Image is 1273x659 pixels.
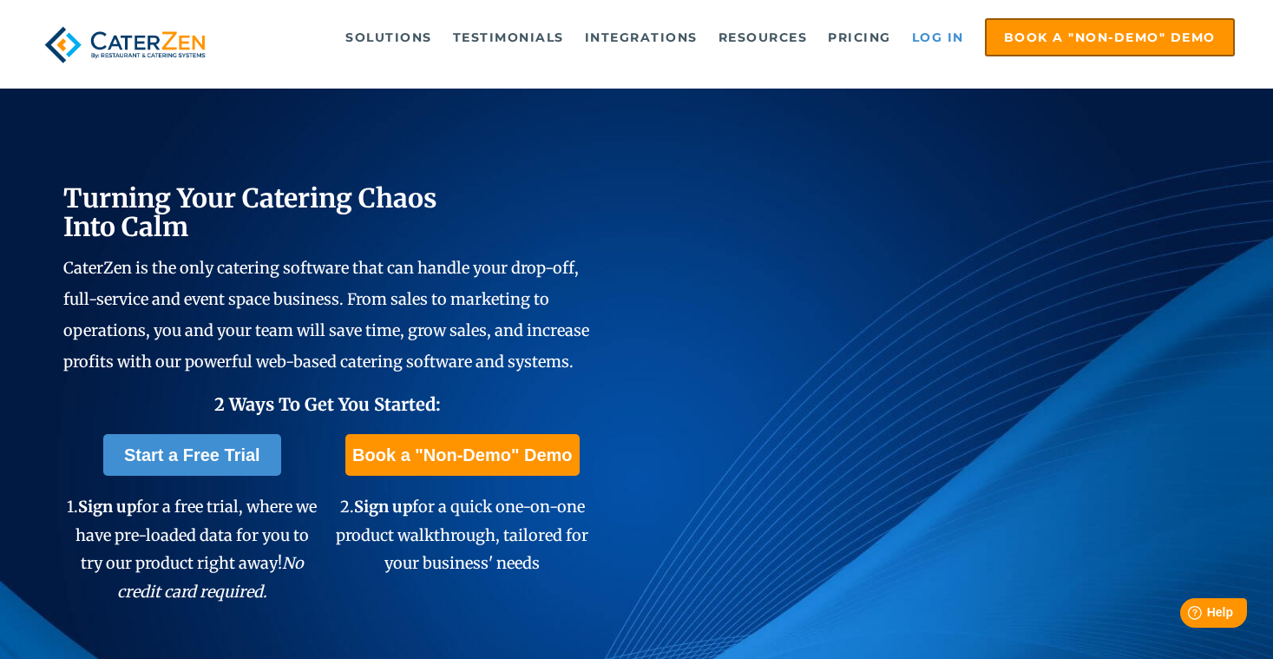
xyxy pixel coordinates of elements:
a: Resources [710,20,817,55]
span: Sign up [354,497,412,517]
span: 2 Ways To Get You Started: [214,393,441,415]
span: 2. for a quick one-on-one product walkthrough, tailored for your business' needs [336,497,588,573]
a: Integrations [576,20,706,55]
span: Turning Your Catering Chaos Into Calm [63,181,437,243]
a: Pricing [819,20,900,55]
em: No credit card required. [117,553,304,601]
a: Testimonials [444,20,573,55]
span: Sign up [78,497,136,517]
span: CaterZen is the only catering software that can handle your drop-off, full-service and event spac... [63,258,589,372]
span: 1. for a free trial, where we have pre-loaded data for you to try our product right away! [67,497,317,601]
a: Start a Free Trial [103,434,281,476]
iframe: Help widget launcher [1119,591,1254,640]
a: Log in [903,20,973,55]
div: Navigation Menu [243,18,1235,56]
a: Solutions [337,20,441,55]
a: Book a "Non-Demo" Demo [345,434,579,476]
a: Book a "Non-Demo" Demo [985,18,1235,56]
img: caterzen [38,18,212,71]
